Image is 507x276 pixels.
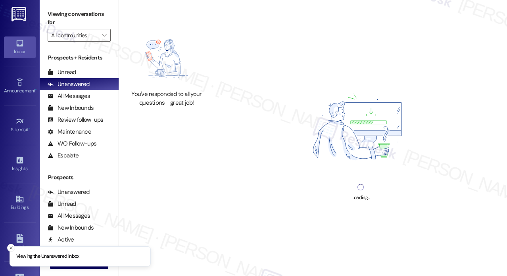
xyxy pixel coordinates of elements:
div: All Messages [48,92,90,100]
span: • [27,165,29,170]
button: Close toast [7,244,15,252]
div: Prospects + Residents [40,54,119,62]
span: • [35,87,36,92]
span: • [29,126,30,131]
div: Prospects [40,173,119,182]
div: New Inbounds [48,224,94,232]
div: Unanswered [48,188,90,196]
div: Unanswered [48,80,90,88]
a: Leads [4,232,36,253]
div: All Messages [48,212,90,220]
p: Viewing the Unanswered inbox [16,253,79,260]
a: Buildings [4,192,36,214]
div: WO Follow-ups [48,140,96,148]
div: Review follow-ups [48,116,103,124]
div: Loading... [351,194,369,202]
div: Maintenance [48,128,91,136]
input: All communities [51,29,98,42]
label: Viewing conversations for [48,8,111,29]
div: New Inbounds [48,104,94,112]
div: Escalate [48,151,79,160]
img: ResiDesk Logo [12,7,28,21]
a: Insights • [4,153,36,175]
div: Unread [48,200,76,208]
a: Inbox [4,36,36,58]
div: You've responded to all your questions - great job! [129,90,205,107]
a: Site Visit • [4,115,36,136]
img: empty-state [130,31,204,86]
div: Unread [48,68,76,77]
div: Active [48,236,74,244]
i:  [102,32,106,38]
